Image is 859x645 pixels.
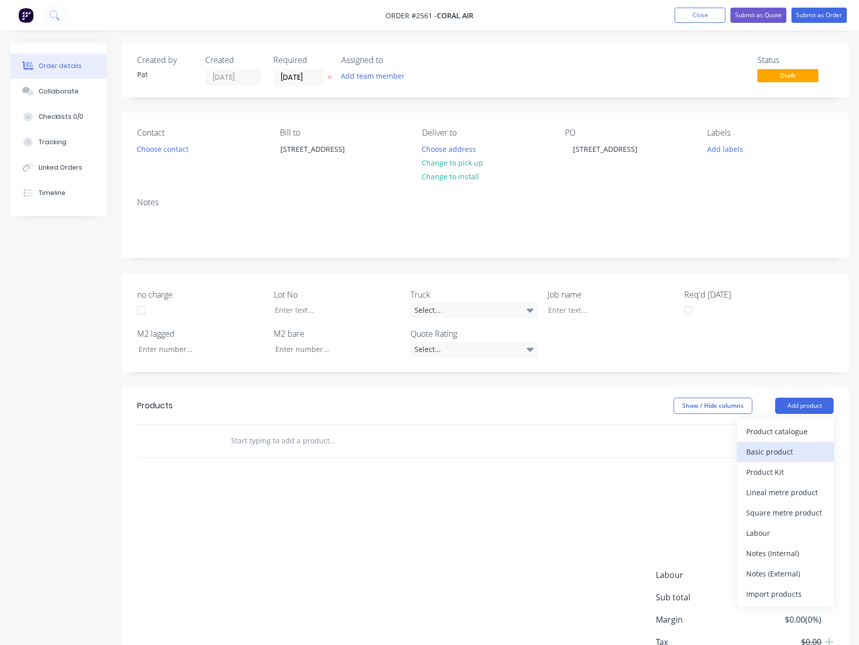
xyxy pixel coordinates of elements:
[137,198,834,207] div: Notes
[39,188,66,198] div: Timeline
[746,614,821,626] span: $0.00 ( 0 %)
[137,128,264,138] div: Contact
[341,55,443,65] div: Assigned to
[565,142,646,156] div: [STREET_ADDRESS]
[10,155,107,180] button: Linked Orders
[565,128,691,138] div: PO
[272,142,373,174] div: [STREET_ADDRESS]
[410,288,537,301] label: Truck
[746,587,824,601] div: Import products
[730,8,786,23] button: Submit as Quote
[137,400,173,412] div: Products
[267,342,401,357] input: Enter number...
[417,156,489,170] button: Change to pick up
[684,288,811,301] label: Req'd [DATE]
[675,8,725,23] button: Close
[280,142,365,156] div: [STREET_ADDRESS]
[18,8,34,23] img: Factory
[137,69,193,80] div: Pat
[746,485,824,500] div: Lineal metre product
[737,584,834,604] button: Import products
[10,180,107,206] button: Timeline
[231,431,434,451] input: Start typing to add a product...
[746,526,824,540] div: Labour
[746,465,824,479] div: Product Kit
[437,11,473,20] span: Coral Air
[274,328,401,340] label: M2 bare
[280,128,406,138] div: Bill to
[737,462,834,482] button: Product Kit
[39,112,83,121] div: Checklists 0/0
[39,163,82,172] div: Linked Orders
[341,69,410,83] button: Add team member
[10,53,107,79] button: Order details
[336,69,410,83] button: Add team member
[746,505,824,520] div: Square metre product
[775,398,834,414] button: Add product
[737,564,834,584] button: Notes (External)
[737,482,834,503] button: Lineal metre product
[548,288,675,301] label: Job name
[707,128,834,138] div: Labels
[10,104,107,130] button: Checklists 0/0
[130,342,264,357] input: Enter number...
[410,328,537,340] label: Quote Rating
[737,503,834,523] button: Square metre product
[656,569,746,581] span: Labour
[417,170,485,183] button: Change to install
[410,342,537,357] div: Select...
[737,442,834,462] button: Basic product
[10,79,107,104] button: Collaborate
[746,546,824,561] div: Notes (Internal)
[737,543,834,564] button: Notes (Internal)
[410,303,537,318] div: Select...
[137,55,193,65] div: Created by
[39,87,79,96] div: Collaborate
[656,591,746,603] span: Sub total
[39,61,82,71] div: Order details
[737,422,834,442] button: Product catalogue
[205,55,261,65] div: Created
[132,142,194,155] button: Choose contact
[656,614,746,626] span: Margin
[422,128,549,138] div: Deliver to
[746,444,824,459] div: Basic product
[10,130,107,155] button: Tracking
[737,523,834,543] button: Labour
[39,138,67,147] div: Tracking
[137,288,264,301] label: no charge
[417,142,482,155] button: Choose address
[746,566,824,581] div: Notes (External)
[386,11,437,20] span: Order #2561 -
[746,424,824,439] div: Product catalogue
[702,142,748,155] button: Add labels
[674,398,752,414] button: Show / Hide columns
[274,288,401,301] label: Lot No
[273,55,329,65] div: Required
[791,8,847,23] button: Submit as Order
[757,69,818,82] span: Draft
[757,55,834,65] div: Status
[137,328,264,340] label: M2 lagged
